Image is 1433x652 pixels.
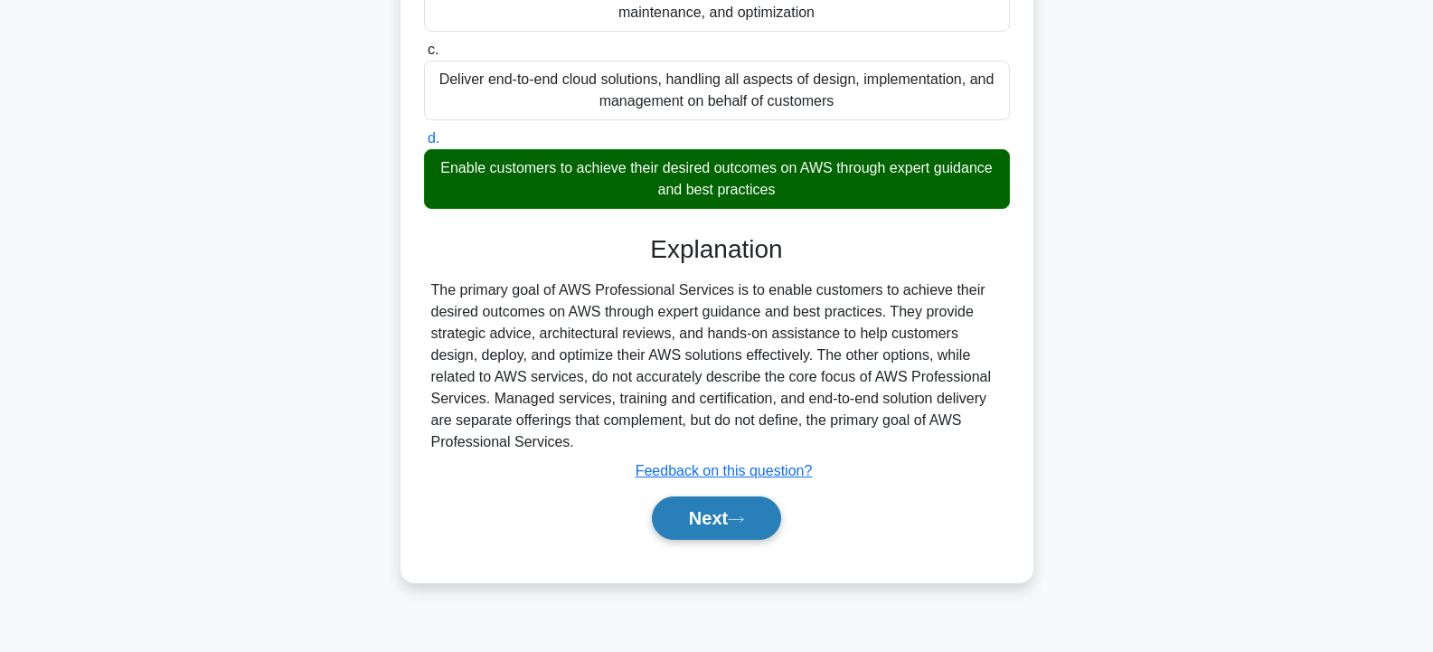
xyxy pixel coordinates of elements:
div: Deliver end-to-end cloud solutions, handling all aspects of design, implementation, and managemen... [424,61,1010,120]
h3: Explanation [435,234,999,265]
span: d. [428,130,439,146]
a: Feedback on this question? [636,463,813,478]
button: Next [652,496,781,540]
div: Enable customers to achieve their desired outcomes on AWS through expert guidance and best practices [424,149,1010,209]
div: The primary goal of AWS Professional Services is to enable customers to achieve their desired out... [431,279,1003,453]
span: c. [428,42,438,57]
